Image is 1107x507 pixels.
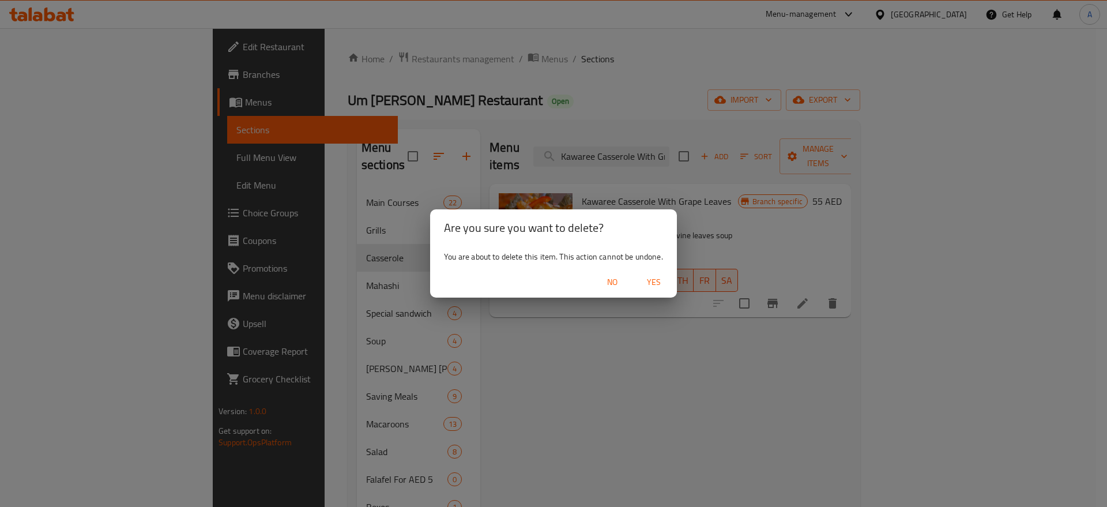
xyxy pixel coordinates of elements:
span: No [598,275,626,290]
h2: Are you sure you want to delete? [444,219,663,237]
button: No [594,272,631,293]
span: Yes [640,275,668,290]
div: You are about to delete this item. This action cannot be undone. [430,246,677,267]
button: Yes [635,272,672,293]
